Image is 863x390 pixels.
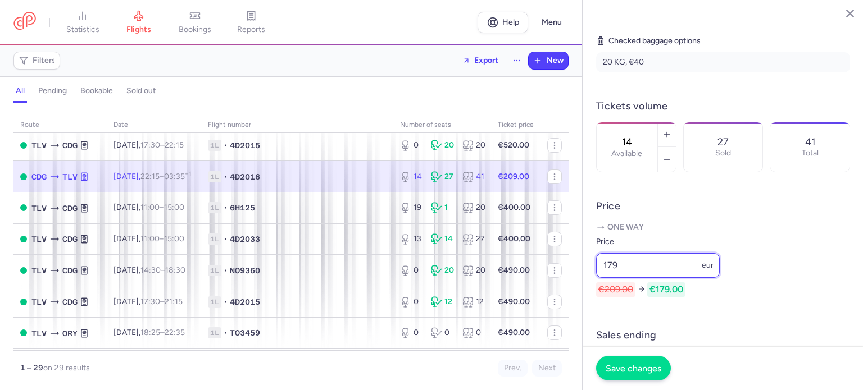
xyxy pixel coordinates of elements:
[502,18,519,26] span: Help
[208,171,221,182] span: 1L
[224,296,228,308] span: •
[107,117,201,134] th: date
[498,234,530,244] strong: €400.00
[140,140,184,150] span: –
[431,265,453,276] div: 20
[20,363,43,373] strong: 1 – 29
[167,10,223,35] a: bookings
[31,202,47,214] span: TLV
[596,222,850,233] p: One way
[62,296,78,308] span: CDG
[113,140,184,150] span: [DATE],
[431,233,453,245] div: 14
[62,264,78,277] span: CDG
[224,140,228,151] span: •
[111,10,167,35] a: flights
[529,52,568,69] button: New
[62,327,78,339] span: ORY
[62,202,78,214] span: CDG
[230,202,255,213] span: 6H125
[165,297,183,306] time: 21:15
[113,172,191,181] span: [DATE],
[535,12,569,33] button: Menu
[462,140,484,151] div: 20
[31,296,47,308] span: TLV
[13,12,36,33] a: CitizenPlane red outlined logo
[140,265,185,275] span: –
[223,10,279,35] a: reports
[547,56,564,65] span: New
[596,235,720,249] label: Price
[596,200,850,213] h4: Price
[230,265,260,276] span: NO9360
[474,56,498,65] span: Export
[498,172,529,181] strong: €209.00
[185,170,191,177] sup: +1
[431,140,453,151] div: 20
[164,203,184,212] time: 15:00
[140,297,160,306] time: 17:30
[208,233,221,245] span: 1L
[140,234,184,244] span: –
[230,140,260,151] span: 4D2015
[201,117,393,134] th: Flight number
[38,86,67,96] h4: pending
[208,265,221,276] span: 1L
[224,202,228,213] span: •
[126,25,151,35] span: flights
[224,171,228,182] span: •
[647,282,685,297] span: €179.00
[179,25,211,35] span: bookings
[702,260,714,270] span: eur
[230,296,260,308] span: 4D2015
[208,327,221,338] span: 1L
[462,233,484,245] div: 27
[230,233,260,245] span: 4D2033
[491,117,540,134] th: Ticket price
[14,52,60,69] button: Filters
[224,327,228,338] span: •
[805,136,815,148] p: 41
[498,360,528,377] button: Prev.
[62,171,78,183] span: TLV
[140,328,160,337] time: 18:25
[715,149,731,158] p: Sold
[140,172,191,181] span: –
[31,264,47,277] span: TLV
[140,297,183,306] span: –
[431,296,453,308] div: 12
[431,202,453,213] div: 1
[66,25,99,35] span: statistics
[462,296,484,308] div: 12
[400,202,422,213] div: 19
[31,233,47,245] span: TLV
[498,297,530,306] strong: €490.00
[596,34,850,48] h5: Checked baggage options
[455,52,506,70] button: Export
[498,328,530,337] strong: €490.00
[33,56,56,65] span: Filters
[16,86,25,96] h4: all
[31,171,47,183] span: CDG
[80,86,113,96] h4: bookable
[113,328,185,337] span: [DATE],
[126,86,156,96] h4: sold out
[596,253,720,278] input: ---
[165,140,184,150] time: 22:15
[431,171,453,182] div: 27
[400,140,422,151] div: 0
[462,202,484,213] div: 20
[400,265,422,276] div: 0
[462,327,484,338] div: 0
[230,327,260,338] span: TO3459
[13,117,107,134] th: route
[596,356,671,380] button: Save changes
[62,139,78,152] span: CDG
[596,100,850,113] h4: Tickets volume
[478,12,528,33] a: Help
[140,203,160,212] time: 11:00
[393,117,491,134] th: number of seats
[113,234,184,244] span: [DATE],
[208,140,221,151] span: 1L
[400,296,422,308] div: 0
